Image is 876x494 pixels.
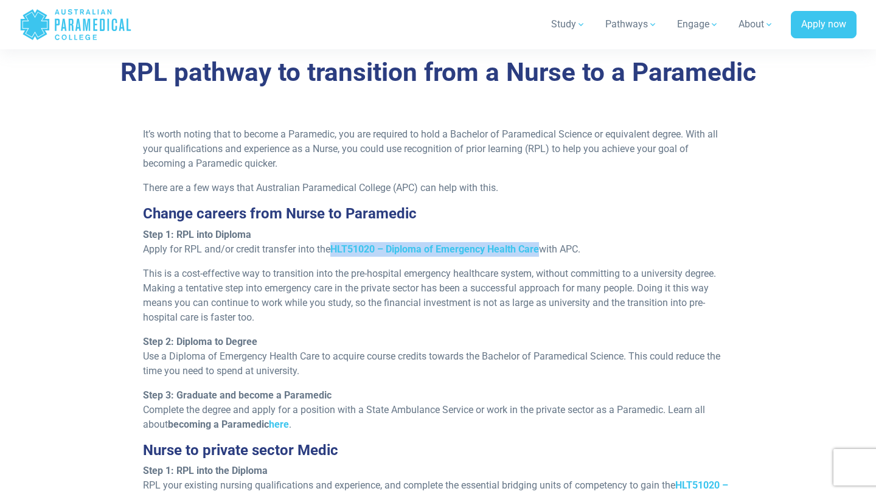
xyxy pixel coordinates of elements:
a: Engage [670,7,726,41]
p: There are a few ways that Australian Paramedical College (APC) can help with this. [143,181,734,195]
a: Pathways [598,7,665,41]
h3: Change careers from Nurse to Paramedic [143,205,734,223]
a: Apply now [791,11,857,39]
p: Complete the degree and apply for a position with a State Ambulance Service or work in the privat... [143,388,734,432]
a: About [731,7,781,41]
strong: Step 2: Diploma to Degree [143,336,257,347]
strong: Step 3: Graduate and become a Paramedic [143,389,332,401]
a: here [269,419,289,430]
a: Study [544,7,593,41]
h3: Nurse to private sector Medic [143,442,734,459]
strong: Step 1: RPL into the Diploma [143,465,268,476]
a: HLT51020 – Diploma of Emergency Health Care [330,243,539,255]
p: Apply for RPL and/or credit transfer into the with APC. [143,228,734,257]
strong: becoming a Paramedic [168,419,289,430]
strong: Step 1: RPL into Diploma [143,229,251,240]
p: Use a Diploma of Emergency Health Care to acquire course credits towards the Bachelor of Paramedi... [143,335,734,378]
h3: RPL pathway to transition from a Nurse to a Paramedic [82,57,794,88]
p: It’s worth noting that to become a Paramedic, you are required to hold a Bachelor of Paramedical ... [143,127,734,171]
a: Australian Paramedical College [19,5,132,44]
p: This is a cost-effective way to transition into the pre-hospital emergency healthcare system, wit... [143,266,734,325]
